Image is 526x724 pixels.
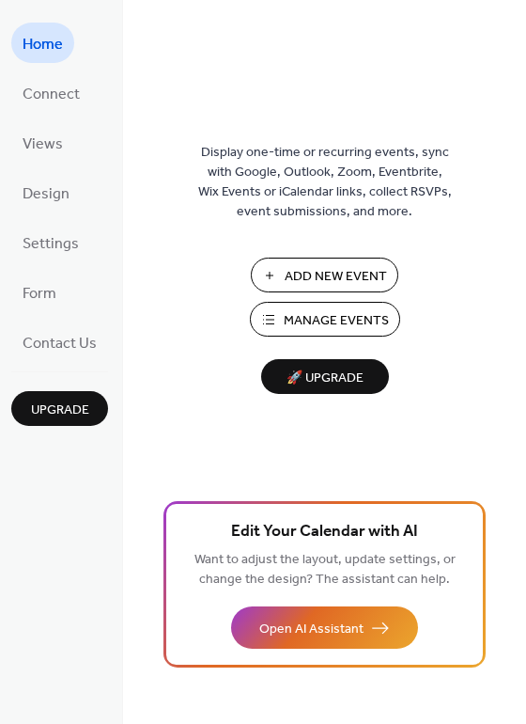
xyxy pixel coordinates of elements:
[23,30,63,59] span: Home
[11,172,81,212] a: Design
[11,391,108,426] button: Upgrade
[23,229,79,259] span: Settings
[23,279,56,308] span: Form
[11,272,68,312] a: Form
[251,258,398,292] button: Add New Event
[261,359,389,394] button: 🚀 Upgrade
[198,143,452,222] span: Display one-time or recurring events, sync with Google, Outlook, Zoom, Eventbrite, Wix Events or ...
[11,122,74,163] a: Views
[23,180,70,209] span: Design
[231,606,418,649] button: Open AI Assistant
[194,547,456,592] span: Want to adjust the layout, update settings, or change the design? The assistant can help.
[11,222,90,262] a: Settings
[31,401,89,420] span: Upgrade
[11,23,74,63] a: Home
[11,322,108,362] a: Contact Us
[231,519,418,545] span: Edit Your Calendar with AI
[250,302,400,337] button: Manage Events
[23,130,63,159] span: Views
[259,620,364,639] span: Open AI Assistant
[23,80,80,109] span: Connect
[11,72,91,113] a: Connect
[23,329,97,358] span: Contact Us
[272,366,378,391] span: 🚀 Upgrade
[285,267,387,287] span: Add New Event
[284,311,389,331] span: Manage Events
